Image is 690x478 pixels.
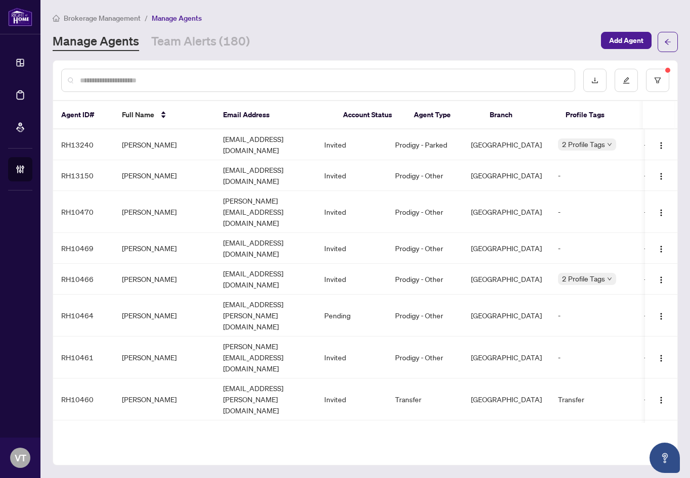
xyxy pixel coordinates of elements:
[463,129,550,160] td: [GEOGRAPHIC_DATA]
[657,172,665,180] img: Logo
[114,191,215,233] td: [PERSON_NAME]
[215,233,316,264] td: [EMAIL_ADDRESS][DOMAIN_NAME]
[316,160,387,191] td: Invited
[316,129,387,160] td: Invited
[387,129,463,160] td: Prodigy - Parked
[387,264,463,295] td: Prodigy - Other
[550,233,636,264] td: -
[482,101,557,129] th: Branch
[387,420,463,451] td: New Registrant
[215,160,316,191] td: [EMAIL_ADDRESS][DOMAIN_NAME]
[215,295,316,337] td: [EMAIL_ADDRESS][PERSON_NAME][DOMAIN_NAME]
[550,420,636,451] td: New Registrant
[406,101,482,129] th: Agent Type
[664,38,671,45] span: arrow-left
[653,391,669,407] button: Logo
[623,77,630,84] span: edit
[316,191,387,233] td: Invited
[387,233,463,264] td: Prodigy - Other
[657,276,665,284] img: Logo
[657,312,665,320] img: Logo
[607,276,612,281] span: down
[8,8,32,26] img: logo
[114,160,215,191] td: [PERSON_NAME]
[53,295,114,337] td: RH10464
[550,378,636,420] td: Transfer
[615,69,638,92] button: edit
[316,233,387,264] td: Invited
[387,337,463,378] td: Prodigy - Other
[463,420,550,451] td: [GEOGRAPHIC_DATA]
[646,69,669,92] button: filter
[53,160,114,191] td: RH13150
[653,136,669,153] button: Logo
[653,240,669,256] button: Logo
[53,233,114,264] td: RH10469
[215,378,316,420] td: [EMAIL_ADDRESS][PERSON_NAME][DOMAIN_NAME]
[601,32,652,49] button: Add Agent
[463,337,550,378] td: [GEOGRAPHIC_DATA]
[53,191,114,233] td: RH10470
[53,33,139,51] a: Manage Agents
[53,129,114,160] td: RH13240
[650,443,680,473] button: Open asap
[114,378,215,420] td: [PERSON_NAME]
[215,264,316,295] td: [EMAIL_ADDRESS][DOMAIN_NAME]
[114,101,215,129] th: Full Name
[387,295,463,337] td: Prodigy - Other
[53,264,114,295] td: RH10466
[557,101,643,129] th: Profile Tags
[550,191,636,233] td: -
[53,15,60,22] span: home
[316,337,387,378] td: Invited
[114,129,215,160] td: [PERSON_NAME]
[657,354,665,362] img: Logo
[215,191,316,233] td: [PERSON_NAME][EMAIL_ADDRESS][DOMAIN_NAME]
[653,349,669,365] button: Logo
[53,378,114,420] td: RH10460
[64,14,141,23] span: Brokerage Management
[151,33,250,51] a: Team Alerts (180)
[607,142,612,147] span: down
[114,337,215,378] td: [PERSON_NAME]
[215,337,316,378] td: [PERSON_NAME][EMAIL_ADDRESS][DOMAIN_NAME]
[562,273,605,284] span: 2 Profile Tags
[657,141,665,150] img: Logo
[550,337,636,378] td: -
[657,245,665,253] img: Logo
[562,138,605,150] span: 2 Profile Tags
[387,378,463,420] td: Transfer
[215,101,335,129] th: Email Address
[114,295,215,337] td: [PERSON_NAME]
[316,420,387,451] td: Invited
[653,167,669,183] button: Logo
[122,109,154,120] span: Full Name
[657,396,665,404] img: Logo
[53,337,114,378] td: RH10461
[53,101,114,129] th: Agent ID#
[550,160,636,191] td: -
[152,14,202,23] span: Manage Agents
[316,378,387,420] td: Invited
[463,233,550,264] td: [GEOGRAPHIC_DATA]
[653,307,669,323] button: Logo
[653,271,669,287] button: Logo
[550,295,636,337] td: -
[335,101,406,129] th: Account Status
[463,191,550,233] td: [GEOGRAPHIC_DATA]
[463,160,550,191] td: [GEOGRAPHIC_DATA]
[215,129,316,160] td: [EMAIL_ADDRESS][DOMAIN_NAME]
[15,451,26,465] span: VT
[114,264,215,295] td: [PERSON_NAME]
[316,264,387,295] td: Invited
[387,191,463,233] td: Prodigy - Other
[657,209,665,217] img: Logo
[145,12,148,24] li: /
[387,160,463,191] td: Prodigy - Other
[114,420,215,451] td: [PERSON_NAME]
[316,295,387,337] td: Pending
[463,295,550,337] td: [GEOGRAPHIC_DATA]
[53,420,114,451] td: RH10459
[463,264,550,295] td: [GEOGRAPHIC_DATA]
[654,77,661,84] span: filter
